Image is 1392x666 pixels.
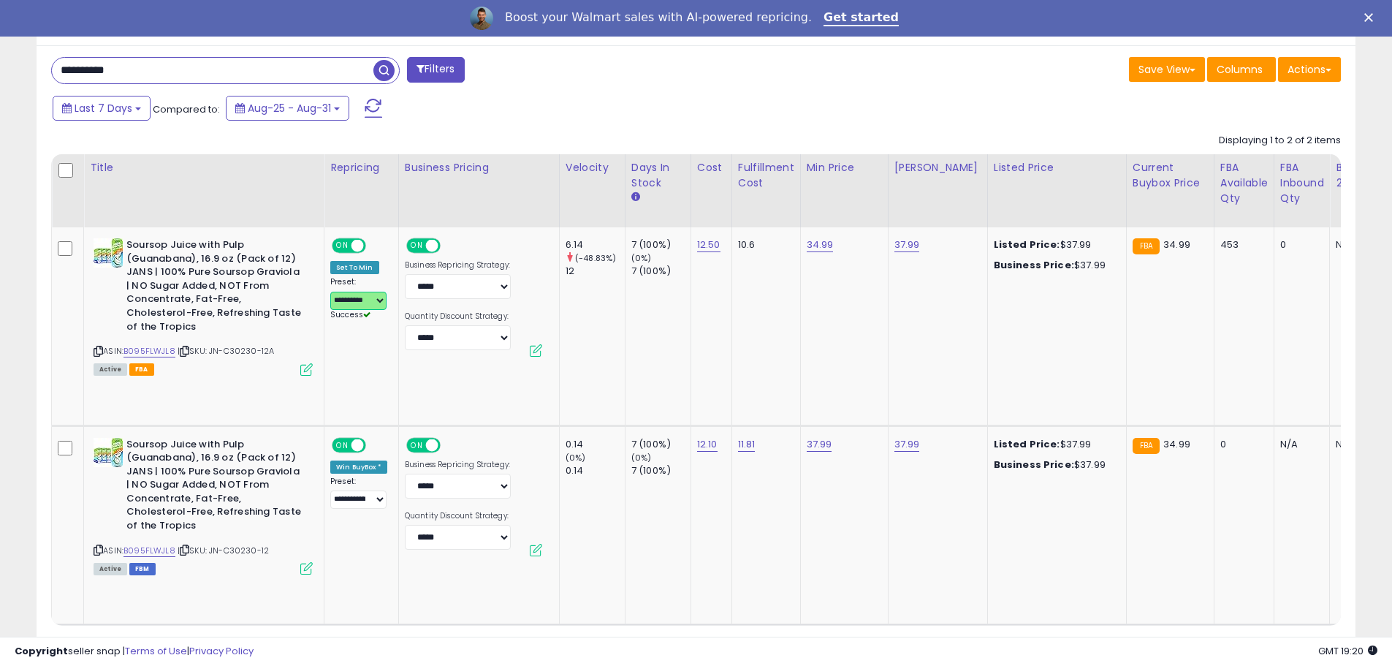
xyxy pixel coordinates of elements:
button: Aug-25 - Aug-31 [226,96,349,121]
span: Compared to: [153,102,220,116]
span: 2025-09-8 19:20 GMT [1318,644,1377,658]
a: Privacy Policy [189,644,254,658]
span: All listings currently available for purchase on Amazon [94,563,127,575]
div: 7 (100%) [631,464,691,477]
div: ASIN: [94,238,313,374]
div: Set To Min [330,261,379,274]
div: N/A [1280,438,1319,451]
a: B095FLWJL8 [123,545,175,557]
div: Repricing [330,160,392,175]
b: Listed Price: [994,437,1060,451]
div: BB Share 24h. [1336,160,1389,191]
button: Columns [1207,57,1276,82]
div: 12 [566,265,625,278]
div: 7 (100%) [631,265,691,278]
button: Actions [1278,57,1341,82]
span: ON [408,240,426,252]
div: 7 (100%) [631,438,691,451]
a: 12.10 [697,437,718,452]
label: Business Repricing Strategy: [405,260,511,270]
a: 12.50 [697,238,720,252]
div: Listed Price [994,160,1120,175]
span: Aug-25 - Aug-31 [248,101,331,116]
button: Filters [407,57,464,83]
b: Business Price: [994,258,1074,272]
div: Boost your Walmart sales with AI-powered repricing. [505,10,812,25]
div: Days In Stock [631,160,685,191]
b: Listed Price: [994,238,1060,251]
label: Quantity Discount Strategy: [405,511,511,521]
div: Cost [697,160,726,175]
small: FBA [1133,438,1160,454]
span: FBM [129,563,156,575]
a: 34.99 [807,238,834,252]
label: Quantity Discount Strategy: [405,311,511,322]
div: FBA Available Qty [1220,160,1268,206]
small: (0%) [631,252,652,264]
a: 11.81 [738,437,756,452]
b: Soursop Juice with Pulp (Guanabana), 16.9 oz (Pack of 12) JANS | 100% Pure Soursop Graviola | NO ... [126,238,304,337]
span: | SKU: JN-C30230-12A [178,345,274,357]
span: Last 7 Days [75,101,132,116]
span: OFF [364,439,387,451]
div: 0 [1280,238,1319,251]
div: Close [1364,13,1379,22]
div: $37.99 [994,238,1115,251]
div: Title [90,160,318,175]
small: (-48.83%) [575,252,616,264]
strong: Copyright [15,644,68,658]
span: Success [330,309,370,320]
img: 51Rj7ksT3vL._SL40_.jpg [94,238,123,268]
span: OFF [438,240,462,252]
label: Business Repricing Strategy: [405,460,511,470]
span: Columns [1217,62,1263,77]
span: All listings currently available for purchase on Amazon [94,363,127,376]
b: Soursop Juice with Pulp (Guanabana), 16.9 oz (Pack of 12) JANS | 100% Pure Soursop Graviola | NO ... [126,438,304,537]
a: 37.99 [807,437,832,452]
a: Terms of Use [125,644,187,658]
span: OFF [438,439,462,451]
div: N/A [1336,438,1384,451]
div: Velocity [566,160,619,175]
small: (0%) [631,452,652,463]
span: FBA [129,363,154,376]
div: 6.14 [566,238,625,251]
div: Preset: [330,477,387,510]
div: Current Buybox Price [1133,160,1208,191]
div: FBA inbound Qty [1280,160,1324,206]
div: Preset: [330,277,387,320]
span: ON [408,439,426,451]
div: 0.14 [566,464,625,477]
div: Displaying 1 to 2 of 2 items [1219,134,1341,148]
small: (0%) [566,452,586,463]
img: Profile image for Adrian [470,7,493,30]
div: seller snap | | [15,645,254,659]
div: Fulfillment Cost [738,160,794,191]
a: 37.99 [894,437,920,452]
div: Business Pricing [405,160,553,175]
span: 34.99 [1163,437,1190,451]
span: | SKU: JN-C30230-12 [178,545,269,556]
span: ON [333,240,351,252]
div: Win BuyBox * [330,461,387,474]
a: B095FLWJL8 [123,345,175,357]
img: 51Rj7ksT3vL._SL40_.jpg [94,438,123,467]
button: Last 7 Days [53,96,151,121]
div: $37.99 [994,259,1115,272]
div: 10.6 [738,238,789,251]
div: Min Price [807,160,882,175]
div: N/A [1336,238,1384,251]
span: OFF [364,240,387,252]
a: 37.99 [894,238,920,252]
div: ASIN: [94,438,313,574]
div: [PERSON_NAME] [894,160,981,175]
span: 34.99 [1163,238,1190,251]
small: Days In Stock. [631,191,640,204]
a: Get started [824,10,899,26]
div: $37.99 [994,458,1115,472]
small: FBA [1133,238,1160,254]
div: $37.99 [994,438,1115,451]
div: 7 (100%) [631,238,691,251]
div: 453 [1220,238,1263,251]
b: Business Price: [994,458,1074,472]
